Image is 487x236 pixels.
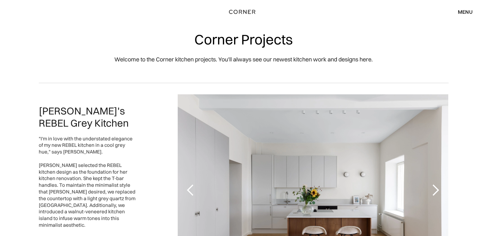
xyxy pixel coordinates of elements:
[458,9,473,14] div: menu
[451,6,473,17] div: menu
[39,105,135,129] h2: [PERSON_NAME]'s REBEL Grey Kitchen
[114,55,373,64] p: Welcome to the Corner kitchen projects. You'll always see our newest kitchen work and designs here.
[226,8,261,16] a: home
[194,32,293,47] h1: Corner Projects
